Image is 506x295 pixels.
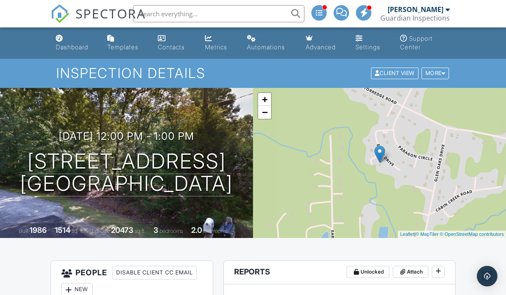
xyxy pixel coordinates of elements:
[111,226,133,235] div: 20473
[72,228,84,234] span: sq. ft.
[52,31,97,55] a: Dashboard
[205,43,227,51] div: Metrics
[400,35,433,51] div: Support Center
[302,31,346,55] a: Advanced
[133,5,304,22] input: Search everything...
[306,43,336,51] div: Advanced
[51,4,69,23] img: The Best Home Inspection Software - Spectora
[370,69,421,76] a: Client View
[92,228,110,234] span: Lot Size
[258,93,271,106] a: Zoom in
[56,66,450,81] h1: Inspection Details
[104,31,148,55] a: Templates
[160,228,183,234] span: bedrooms
[154,226,158,235] div: 3
[398,231,506,238] div: |
[258,106,271,119] a: Zoom out
[202,31,237,55] a: Metrics
[59,130,194,142] h3: [DATE] 12:00 pm - 1:00 pm
[30,226,47,235] div: 1986
[352,31,390,55] a: Settings
[75,4,146,22] span: SPECTORA
[51,12,146,30] a: SPECTORA
[355,43,380,51] div: Settings
[154,31,195,55] a: Contacts
[203,228,228,234] span: bathrooms
[112,266,197,280] div: Disable Client CC Email
[247,43,285,51] div: Automations
[388,5,443,14] div: [PERSON_NAME]
[158,43,185,51] div: Contacts
[416,232,439,237] a: © MapTiler
[135,228,145,234] span: sq.ft.
[19,228,28,234] span: Built
[56,43,88,51] div: Dashboard
[477,266,497,286] div: Open Intercom Messenger
[191,226,202,235] div: 2.0
[371,68,419,79] div: Client View
[244,31,295,55] a: Automations (Advanced)
[440,232,504,237] a: © OpenStreetMap contributors
[55,226,70,235] div: 1514
[107,43,139,51] div: Templates
[380,14,450,22] div: Guardian Inspections
[397,31,454,55] a: Support Center
[422,68,449,79] div: More
[400,232,414,237] a: Leaflet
